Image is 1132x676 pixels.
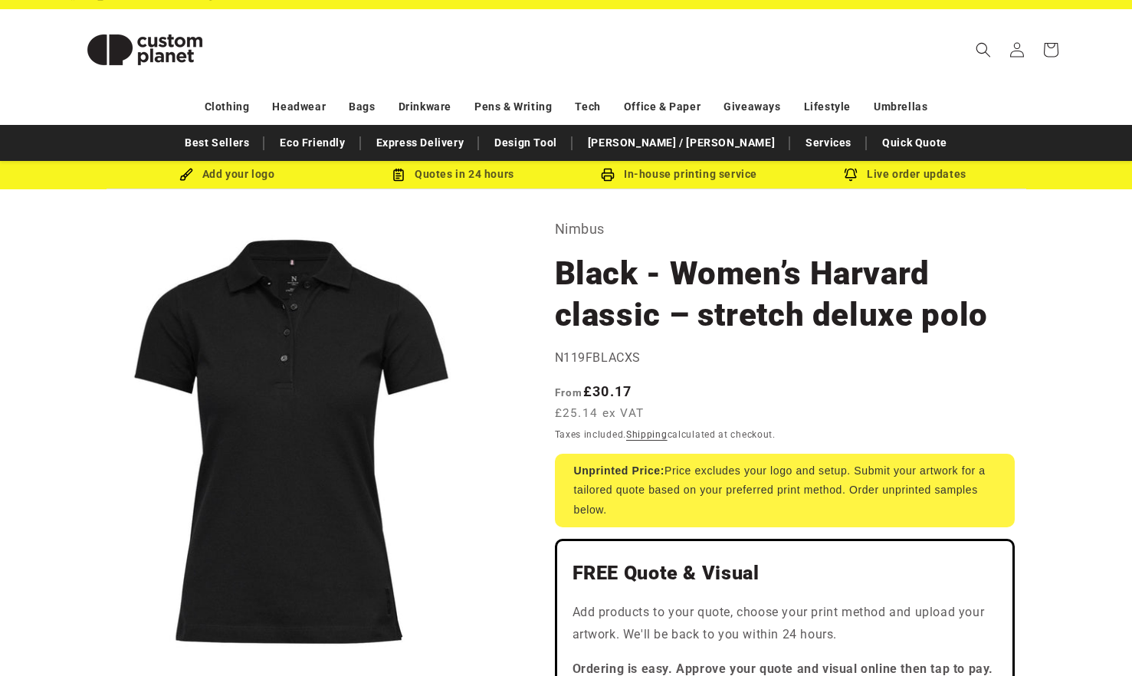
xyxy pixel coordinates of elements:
div: Price excludes your logo and setup. Submit your artwork for a tailored quote based on your prefer... [555,454,1015,527]
p: Nimbus [555,217,1015,241]
div: Live order updates [792,165,1019,184]
a: Eco Friendly [272,130,353,156]
summary: Search [966,33,1000,67]
img: Order Updates Icon [392,168,405,182]
img: Order updates [844,168,858,182]
a: Express Delivery [369,130,472,156]
a: Custom Planet [62,9,227,90]
a: Lifestyle [804,94,851,120]
div: In-house printing service [566,165,792,184]
span: £25.14 ex VAT [555,405,645,422]
img: In-house printing [601,168,615,182]
iframe: Chat Widget [1055,602,1132,676]
a: Shipping [626,429,668,440]
h2: FREE Quote & Visual [573,561,997,586]
a: Quick Quote [874,130,955,156]
a: Pens & Writing [474,94,552,120]
img: Brush Icon [179,168,193,182]
a: Giveaways [723,94,780,120]
media-gallery: Gallery Viewer [68,217,517,665]
img: Custom Planet [68,15,221,84]
a: Headwear [272,94,326,120]
a: Umbrellas [874,94,927,120]
a: Design Tool [487,130,565,156]
strong: £30.17 [555,383,632,399]
a: Drinkware [399,94,451,120]
div: Quotes in 24 hours [340,165,566,184]
a: Bags [349,94,375,120]
a: Services [798,130,859,156]
a: Clothing [205,94,250,120]
div: Add your logo [114,165,340,184]
a: [PERSON_NAME] / [PERSON_NAME] [580,130,783,156]
span: N119FBLACXS [555,350,641,365]
strong: Unprinted Price: [574,464,665,477]
p: Add products to your quote, choose your print method and upload your artwork. We'll be back to yo... [573,602,997,646]
h1: Black - Women’s Harvard classic – stretch deluxe polo [555,253,1015,336]
a: Tech [575,94,600,120]
span: From [555,386,583,399]
a: Office & Paper [624,94,701,120]
a: Best Sellers [177,130,257,156]
div: Taxes included. calculated at checkout. [555,427,1015,442]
